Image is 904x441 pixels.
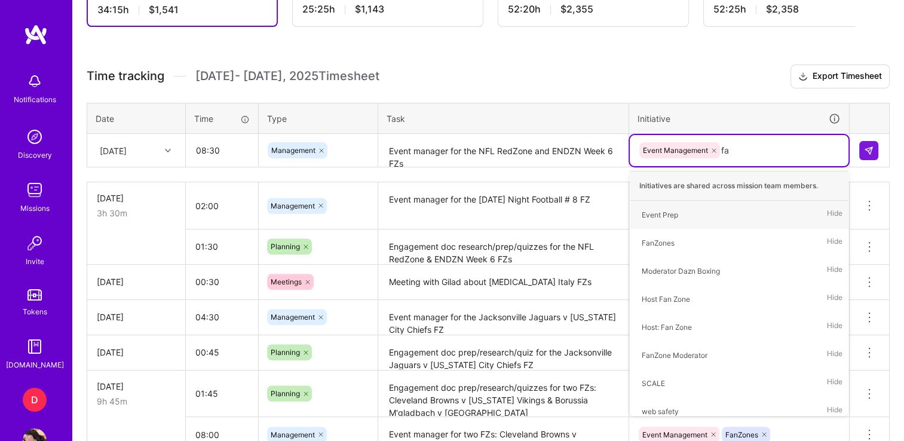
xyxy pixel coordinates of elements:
img: Invite [23,231,47,255]
span: Hide [827,319,842,335]
span: Hide [827,291,842,307]
button: Export Timesheet [790,65,890,88]
textarea: Engagement doc prep/research/quizzes for two FZs: Cleveland Browns v [US_STATE] Vikings & Borussi... [379,372,627,416]
div: Notifications [14,93,56,106]
textarea: Event manager for the Jacksonville Jaguars v [US_STATE] City Chiefs FZ [379,301,627,334]
span: Planning [271,389,300,398]
textarea: Engagement doc prep/research/quiz for the Jacksonville Jaguars v [US_STATE] City Chiefs FZ [379,336,627,369]
img: Submit [864,146,874,155]
span: Hide [827,347,842,363]
span: Planning [271,348,300,357]
th: Type [259,103,378,134]
div: Tokens [23,305,47,318]
span: Meetings [271,277,302,286]
div: Initiative [638,112,841,125]
div: 52:20 h [508,3,679,16]
div: SCALE [642,377,665,390]
div: 52:25 h [713,3,884,16]
div: [DATE] [97,192,176,204]
span: Event Management [642,430,707,439]
div: 25:25 h [302,3,473,16]
textarea: Engagement doc research/prep/quizzes for the NFL RedZone & ENDZN Week 6 FZs [379,231,627,264]
div: 3h 30m [97,207,176,219]
input: HH:MM [186,134,258,166]
span: Management [271,201,315,210]
div: Time [194,112,250,125]
div: 34:15 h [97,4,267,16]
div: [DATE] [97,311,176,323]
div: Host: Fan Zone [642,321,692,333]
div: null [859,141,880,160]
div: Host Fan Zone [642,293,690,305]
div: Invite [26,255,44,268]
span: $1,541 [149,4,179,16]
div: Moderator Dazn Boxing [642,265,720,277]
img: guide book [23,335,47,359]
div: web safety [642,405,679,418]
input: HH:MM [186,231,258,262]
img: logo [24,24,48,45]
div: [DATE] [100,144,127,157]
div: D [23,388,47,412]
span: Event Management [643,146,708,155]
span: Management [271,430,315,439]
div: [DATE] [97,275,176,288]
input: HH:MM [186,378,258,409]
span: $2,355 [560,3,593,16]
th: Date [87,103,186,134]
span: [DATE] - [DATE] , 2025 Timesheet [195,69,379,84]
span: FanZones [725,430,758,439]
div: [DOMAIN_NAME] [6,359,64,371]
input: HH:MM [186,301,258,333]
div: FanZones [642,237,675,249]
div: Missions [20,202,50,215]
i: icon Chevron [165,148,171,154]
a: D [20,388,50,412]
textarea: Meeting with Gilad about [MEDICAL_DATA] Italy FZs [379,266,627,299]
span: Management [271,313,315,321]
span: $2,358 [766,3,799,16]
input: HH:MM [186,190,258,222]
textarea: Event manager for the [DATE] Night Football # 8 FZ [379,183,627,228]
div: Discovery [18,149,52,161]
span: Hide [827,263,842,279]
span: Hide [827,403,842,419]
div: 9h 45m [97,395,176,408]
img: bell [23,69,47,93]
textarea: Event manager for the NFL RedZone and ENDZN Week 6 FZs [379,135,627,167]
i: icon Download [798,71,808,83]
img: discovery [23,125,47,149]
div: Initiatives are shared across mission team members. [630,171,848,201]
span: Planning [271,242,300,251]
img: tokens [27,289,42,301]
div: FanZone Moderator [642,349,707,362]
span: Time tracking [87,69,164,84]
div: Event Prep [642,209,678,221]
span: Hide [827,375,842,391]
input: HH:MM [186,266,258,298]
span: Hide [827,207,842,223]
span: $1,143 [355,3,384,16]
img: teamwork [23,178,47,202]
th: Task [378,103,629,134]
input: HH:MM [186,336,258,368]
span: Management [271,146,315,155]
div: [DATE] [97,380,176,393]
span: Hide [827,235,842,251]
div: [DATE] [97,346,176,359]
